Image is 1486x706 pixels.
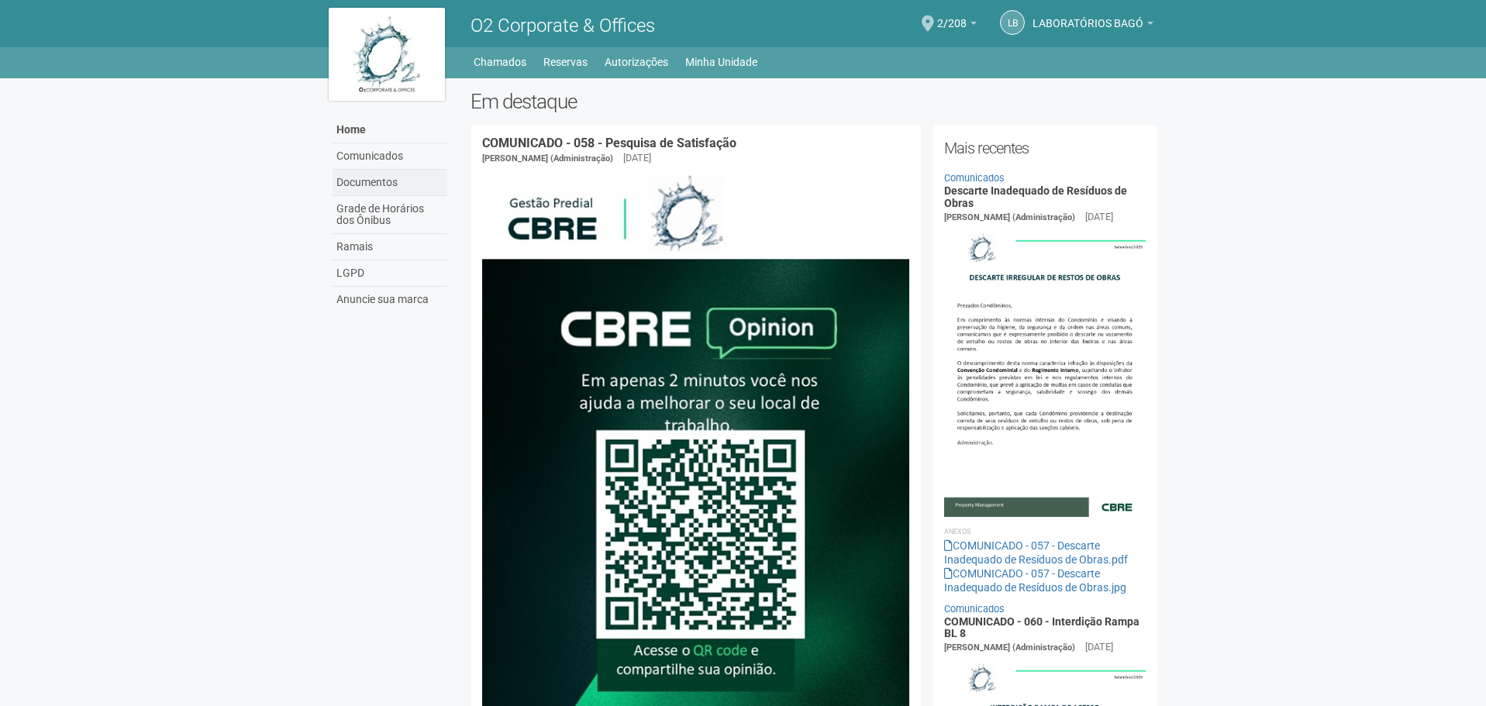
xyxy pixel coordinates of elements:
span: LABORATÓRIOS BAGÓ [1033,2,1143,29]
a: Comunicados [944,172,1005,184]
a: Documentos [333,170,447,196]
h2: Em destaque [471,90,1158,113]
span: 2/208 [937,2,967,29]
a: COMUNICADO - 057 - Descarte Inadequado de Resíduos de Obras.pdf [944,539,1128,566]
a: LABORATÓRIOS BAGÓ [1033,19,1153,32]
a: Comunicados [944,603,1005,615]
a: Comunicados [333,143,447,170]
a: Ramais [333,234,447,260]
a: Chamados [474,51,526,73]
a: Reservas [543,51,588,73]
li: Anexos [944,525,1146,539]
span: O2 Corporate & Offices [471,15,655,36]
a: Grade de Horários dos Ônibus [333,196,447,234]
a: COMUNICADO - 057 - Descarte Inadequado de Resíduos de Obras.jpg [944,567,1126,594]
div: [DATE] [623,151,651,165]
h2: Mais recentes [944,136,1146,160]
a: LGPD [333,260,447,287]
a: Anuncie sua marca [333,287,447,312]
a: 2/208 [937,19,977,32]
a: LB [1000,10,1025,35]
img: logo.jpg [329,8,445,101]
a: COMUNICADO - 058 - Pesquisa de Satisfação [482,136,736,150]
span: [PERSON_NAME] (Administração) [944,642,1075,653]
div: [DATE] [1085,210,1113,224]
a: Descarte Inadequado de Resíduos de Obras [944,184,1127,208]
img: COMUNICADO%20-%20057%20-%20Descarte%20Inadequado%20de%20Res%C3%ADduos%20de%20Obras.jpg [944,225,1146,516]
a: Minha Unidade [685,51,757,73]
a: Home [333,117,447,143]
div: [DATE] [1085,640,1113,654]
a: COMUNICADO - 060 - Interdição Rampa BL 8 [944,615,1139,639]
span: [PERSON_NAME] (Administração) [944,212,1075,222]
a: Autorizações [605,51,668,73]
span: [PERSON_NAME] (Administração) [482,153,613,164]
